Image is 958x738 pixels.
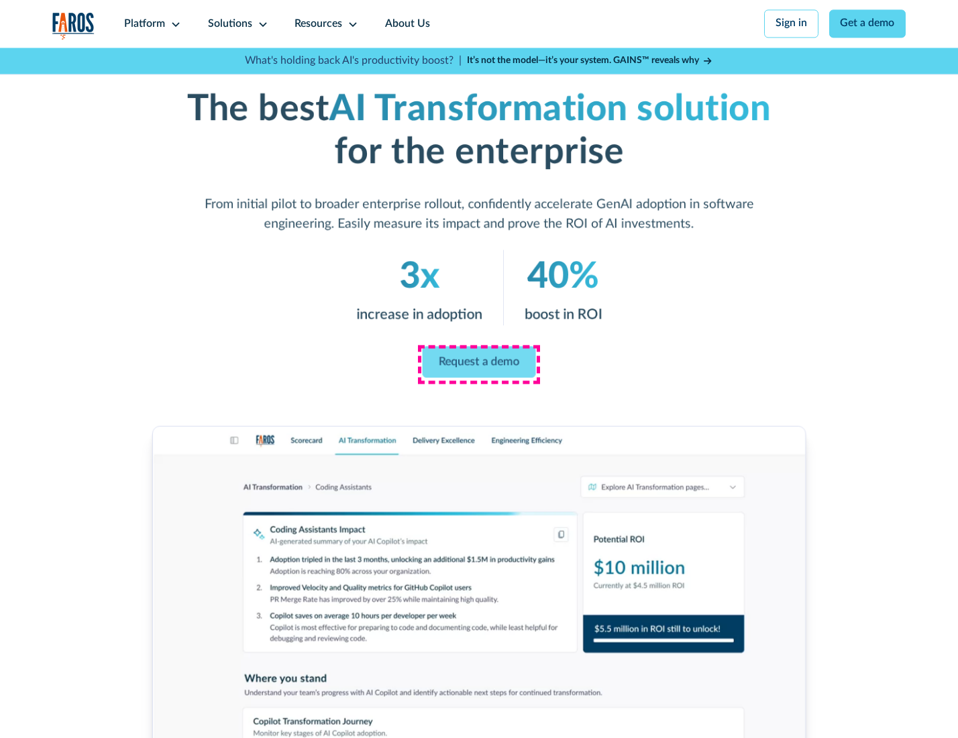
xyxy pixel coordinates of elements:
[423,346,536,378] a: Request a demo
[829,9,906,38] a: Get a demo
[245,53,462,69] p: What's holding back AI's productivity boost? |
[334,134,623,170] strong: for the enterprise
[52,12,95,40] a: home
[467,54,714,68] a: It’s not the model—it’s your system. GAINS™ reveals why
[356,304,482,325] p: increase in adoption
[527,258,599,295] em: 40%
[467,56,699,65] strong: It’s not the model—it’s your system. GAINS™ reveals why
[52,12,95,40] img: Logo of the analytics and reporting company Faros.
[124,16,165,32] div: Platform
[329,91,771,127] em: AI Transformation solution
[187,91,329,127] strong: The best
[764,9,818,38] a: Sign in
[295,16,342,32] div: Resources
[208,16,252,32] div: Solutions
[399,258,439,295] em: 3x
[524,304,602,325] p: boost in ROI
[168,195,790,234] p: From initial pilot to broader enterprise rollout, confidently accelerate GenAI adoption in softwa...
